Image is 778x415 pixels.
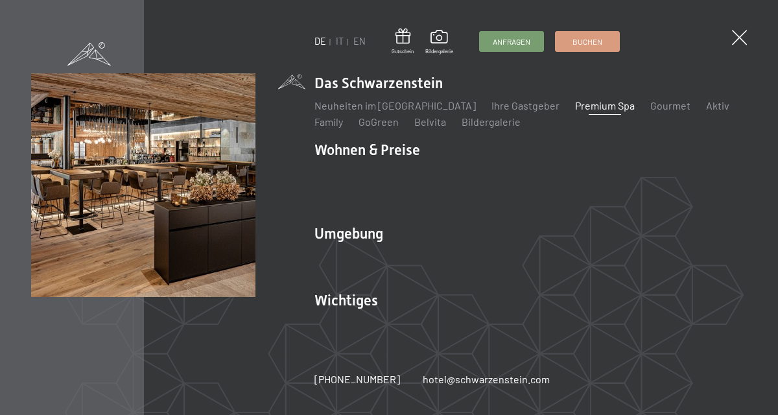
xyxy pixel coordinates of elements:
span: [PHONE_NUMBER] [314,373,400,385]
a: Bildergalerie [462,115,521,128]
a: Aktiv [706,99,729,112]
a: Gourmet [650,99,690,112]
span: Anfragen [493,36,530,47]
a: Bildergalerie [425,30,453,54]
a: IT [336,36,344,47]
a: Premium Spa [575,99,635,112]
a: GoGreen [359,115,399,128]
a: Buchen [556,32,619,51]
a: Ihre Gastgeber [491,99,560,112]
a: Neuheiten im [GEOGRAPHIC_DATA] [314,99,476,112]
a: DE [314,36,326,47]
a: [PHONE_NUMBER] [314,372,400,386]
span: Buchen [572,36,602,47]
span: Gutschein [392,48,414,55]
a: hotel@schwarzenstein.com [423,372,550,386]
a: Gutschein [392,29,414,55]
span: Bildergalerie [425,48,453,55]
a: Anfragen [480,32,543,51]
a: EN [353,36,366,47]
a: Family [314,115,343,128]
a: Belvita [414,115,446,128]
